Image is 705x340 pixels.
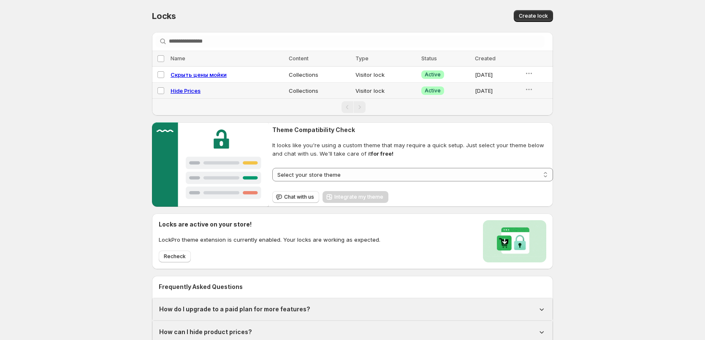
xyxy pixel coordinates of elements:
a: Hide Prices [171,87,201,94]
span: Chat with us [284,194,314,200]
button: Chat with us [272,191,319,203]
img: Customer support [152,122,269,207]
span: Recheck [164,253,186,260]
span: Type [355,55,369,62]
a: Скрыть цены мойки [171,71,227,78]
td: [DATE] [472,67,522,83]
span: Created [475,55,496,62]
nav: Pagination [152,98,553,116]
button: Create lock [514,10,553,22]
h2: Theme Compatibility Check [272,126,553,134]
span: It looks like you're using a custom theme that may require a quick setup. Just select your theme ... [272,141,553,158]
p: LockPro theme extension is currently enabled. Your locks are working as expected. [159,235,380,244]
td: Collections [286,83,353,99]
span: Locks [152,11,176,21]
span: Active [425,71,441,78]
h1: How can I hide product prices? [159,328,252,336]
button: Recheck [159,251,191,262]
td: Collections [286,67,353,83]
h1: How do I upgrade to a paid plan for more features? [159,305,310,313]
span: Status [421,55,437,62]
td: Visitor lock [353,83,419,99]
strong: for free! [371,150,393,157]
td: [DATE] [472,83,522,99]
span: Active [425,87,441,94]
img: Locks activated [483,220,546,262]
span: Content [289,55,309,62]
td: Visitor lock [353,67,419,83]
span: Create lock [519,13,548,19]
h2: Locks are active on your store! [159,220,380,229]
span: Name [171,55,185,62]
h2: Frequently Asked Questions [159,283,546,291]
